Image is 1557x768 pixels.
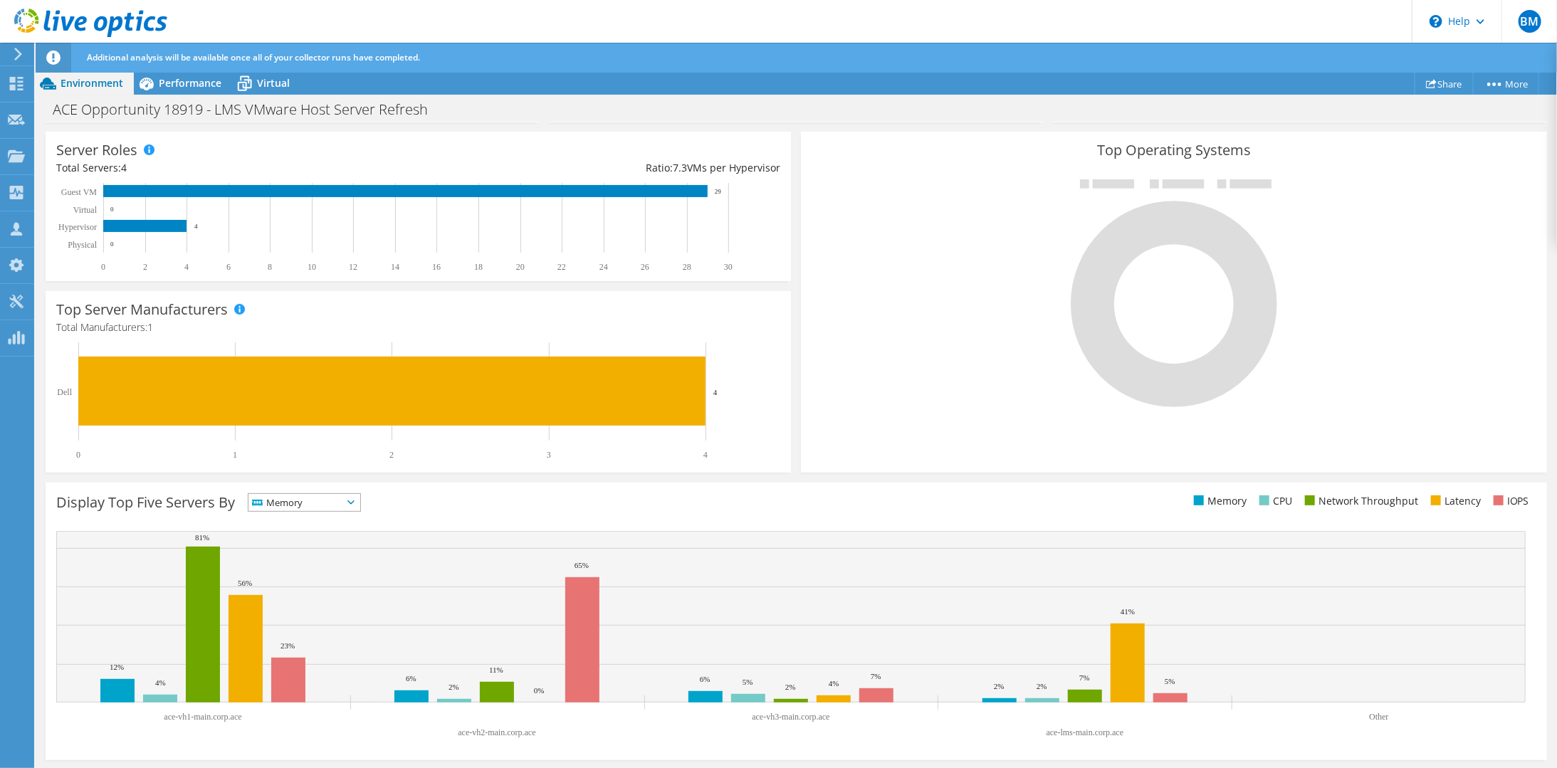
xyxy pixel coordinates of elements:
span: 7.3 [673,161,687,174]
text: 0 [110,241,114,248]
h1: ACE Opportunity 18919 - LMS VMware Host Server Refresh [46,102,450,117]
text: 18 [474,262,483,272]
text: 24 [599,262,608,272]
text: 14 [391,262,399,272]
text: 4 [194,223,198,230]
text: 2% [449,683,459,691]
li: Memory [1190,493,1247,509]
text: 22 [557,262,566,272]
text: 4% [829,679,839,688]
text: 41% [1121,607,1135,616]
text: 28 [683,262,691,272]
text: 26 [641,262,649,272]
text: Physical [68,240,97,250]
a: Share [1415,73,1474,95]
text: 6% [406,674,416,683]
text: 12 [349,262,357,272]
text: 16 [432,262,441,272]
li: IOPS [1490,493,1529,509]
text: Dell [57,387,72,397]
span: Additional analysis will be available once all of your collector runs have completed. [87,51,420,63]
text: 81% [195,533,209,542]
text: Other [1369,712,1388,722]
text: 4 [703,450,708,460]
text: 4 [184,262,189,272]
text: Hypervisor [58,222,97,232]
h3: Server Roles [56,142,137,158]
text: 0 [76,450,80,460]
text: 2 [389,450,394,460]
text: ace-vh1-main.corp.ace [164,712,241,722]
h3: Top Server Manufacturers [56,302,228,317]
text: 29 [715,188,722,195]
h3: Top Operating Systems [812,142,1536,158]
span: BM [1519,10,1541,33]
h4: Total Manufacturers: [56,320,780,335]
text: ace-vh2-main.corp.ace [458,727,535,737]
text: ace-vh3-main.corp.ace [752,712,829,722]
span: Memory [248,494,342,511]
div: Ratio: VMs per Hypervisor [419,160,781,176]
text: 10 [308,262,316,272]
text: ace-lms-main.corp.ace [1047,727,1124,737]
text: 0 [110,206,114,213]
text: 1 [233,450,237,460]
text: 4% [155,678,166,687]
text: 3 [547,450,551,460]
text: 2% [1037,682,1047,690]
text: Virtual [73,205,98,215]
li: Network Throughput [1301,493,1418,509]
text: 12% [110,663,124,671]
text: 5% [1165,677,1175,685]
text: 65% [575,561,589,569]
text: 11% [489,666,503,674]
text: 23% [281,641,295,650]
text: 0 [101,262,105,272]
div: Total Servers: [56,160,419,176]
text: 6% [700,675,711,683]
span: Virtual [257,76,290,90]
text: 2% [994,682,1005,690]
text: 0% [534,686,545,695]
span: Performance [159,76,221,90]
text: 20 [516,262,525,272]
text: Guest VM [61,187,97,197]
text: 6 [226,262,231,272]
text: 5% [743,678,753,686]
text: 2 [143,262,147,272]
text: 7% [1079,673,1090,682]
text: 7% [871,672,881,680]
text: 4 [713,388,718,396]
span: 1 [147,320,153,334]
li: CPU [1256,493,1292,509]
text: 8 [268,262,272,272]
svg: \n [1430,15,1442,28]
a: More [1473,73,1539,95]
span: Environment [61,76,123,90]
text: 56% [238,579,252,587]
li: Latency [1427,493,1481,509]
text: 2% [785,683,796,691]
text: 30 [724,262,733,272]
span: 4 [121,161,127,174]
